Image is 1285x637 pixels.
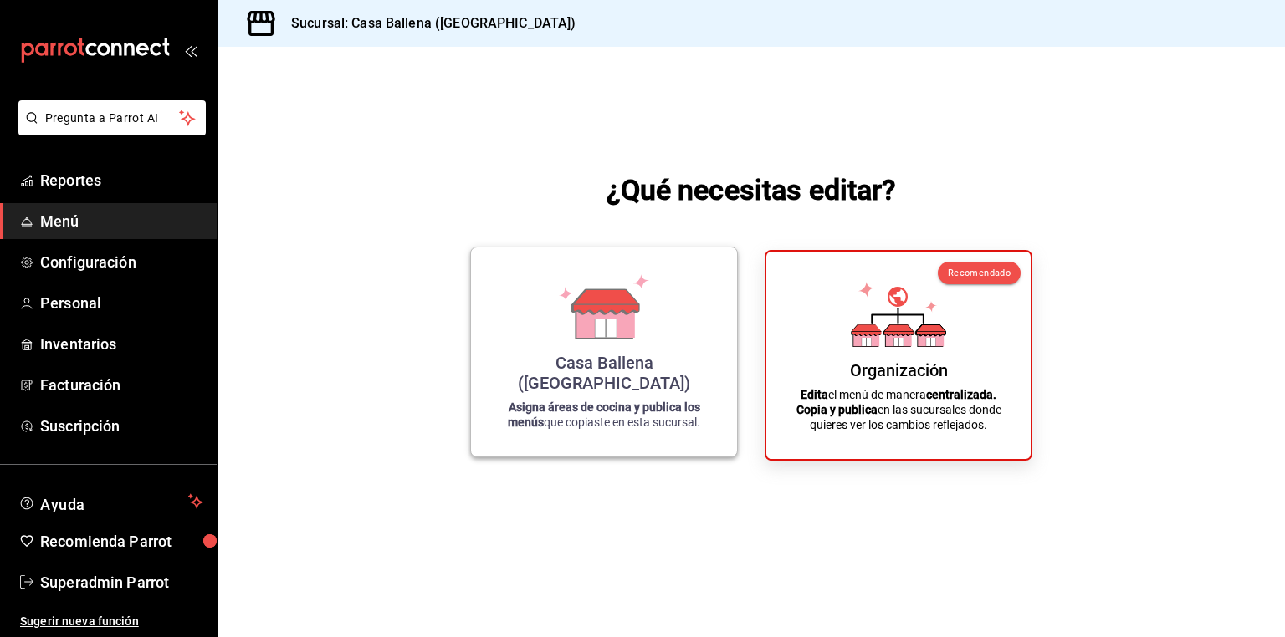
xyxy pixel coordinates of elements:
strong: Asigna áreas de cocina y publica los menús [508,400,700,429]
span: Recomendado [948,268,1011,278]
strong: Edita [801,388,828,401]
a: Pregunta a Parrot AI [12,121,206,139]
span: Superadmin Parrot [40,571,203,594]
h1: ¿Qué necesitas editar? [607,170,897,210]
span: Facturación [40,374,203,396]
span: Sugerir nueva función [20,613,203,630]
span: Pregunta a Parrot AI [45,110,180,127]
span: Recomienda Parrot [40,530,203,553]
strong: centralizada. [926,388,996,401]
span: Reportes [40,169,203,191]
span: Inventarios [40,333,203,355]
h3: Sucursal: Casa Ballena ([GEOGRAPHIC_DATA]) [278,13,576,33]
p: el menú de manera en las sucursales donde quieres ver los cambios reflejados. [786,387,1011,432]
span: Personal [40,292,203,314]
button: open_drawer_menu [184,43,197,57]
span: Suscripción [40,415,203,437]
p: que copiaste en esta sucursal. [491,400,717,430]
span: Ayuda [40,492,182,512]
strong: Copia y publica [796,403,878,416]
button: Pregunta a Parrot AI [18,100,206,135]
span: Configuración [40,251,203,273]
span: Menú [40,210,203,232]
div: Casa Ballena ([GEOGRAPHIC_DATA]) [491,353,717,393]
div: Organización [850,360,948,380]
